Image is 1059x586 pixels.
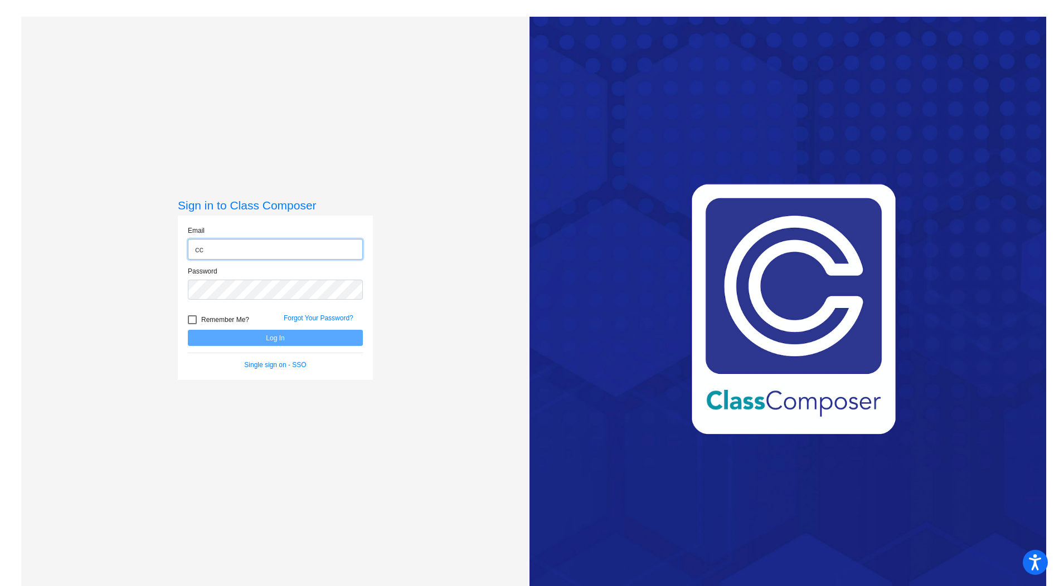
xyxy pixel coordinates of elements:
button: Log In [188,330,363,346]
a: Forgot Your Password? [284,314,353,322]
label: Password [188,266,217,276]
h3: Sign in to Class Composer [178,198,373,212]
label: Email [188,226,205,236]
span: Remember Me? [201,313,249,326]
a: Single sign on - SSO [244,361,306,369]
